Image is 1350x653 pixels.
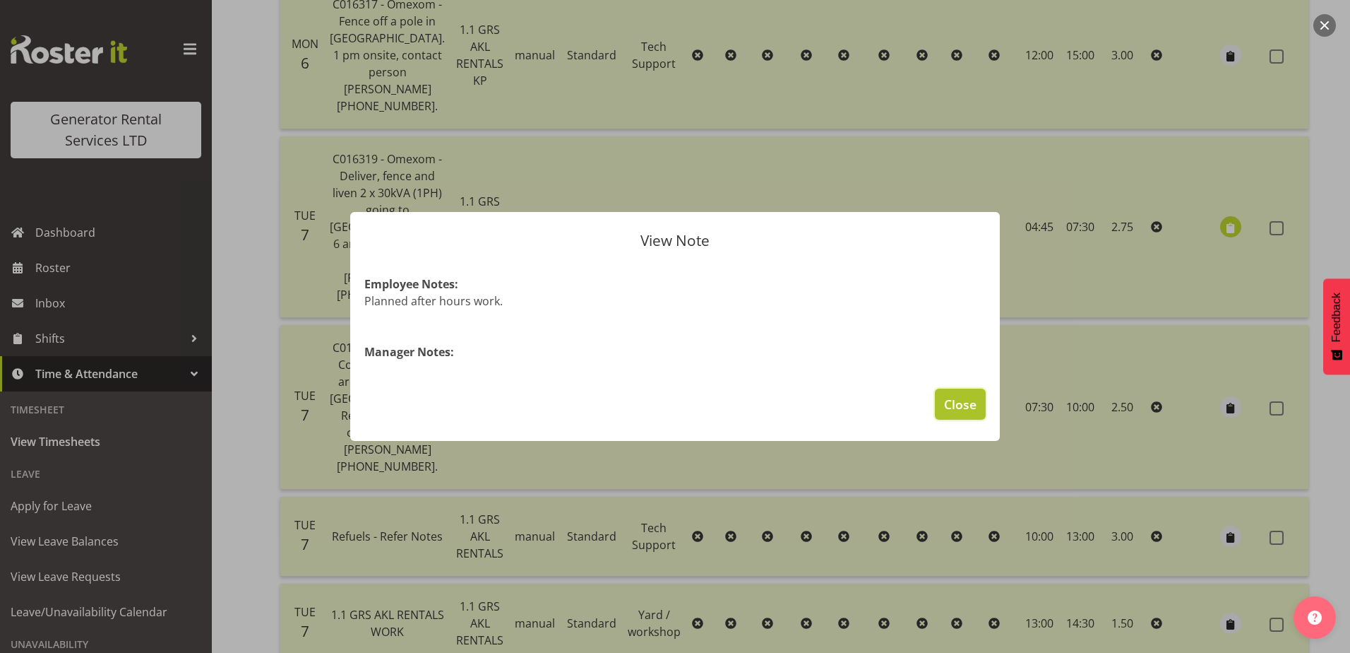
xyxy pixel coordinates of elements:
[1308,611,1322,625] img: help-xxl-2.png
[935,389,986,420] button: Close
[364,233,986,248] p: View Note
[364,293,986,310] p: Planned after hours work.
[1330,293,1343,342] span: Feedback
[364,276,986,293] h4: Employee Notes:
[364,343,986,360] h4: Manager Notes:
[944,395,976,413] span: Close
[1323,278,1350,375] button: Feedback - Show survey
